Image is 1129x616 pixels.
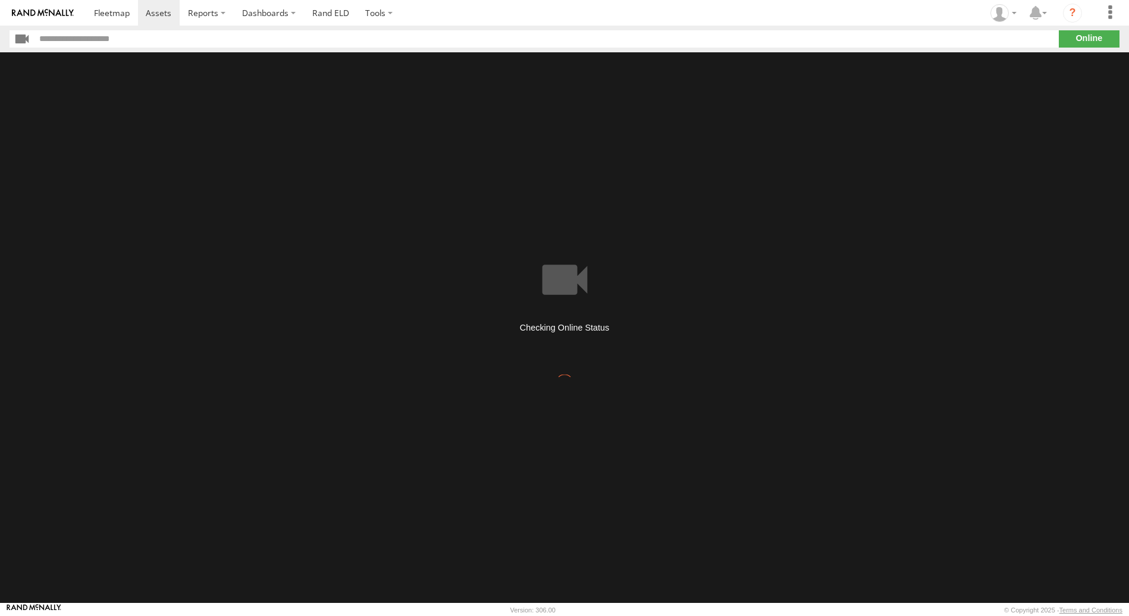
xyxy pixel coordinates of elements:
a: Terms and Conditions [1059,606,1122,614]
i: ? [1063,4,1082,23]
div: Gene Roberts [986,4,1021,22]
a: Visit our Website [7,604,61,616]
div: © Copyright 2025 - [1004,606,1122,614]
div: Version: 306.00 [510,606,556,614]
img: rand-logo.svg [12,9,74,17]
